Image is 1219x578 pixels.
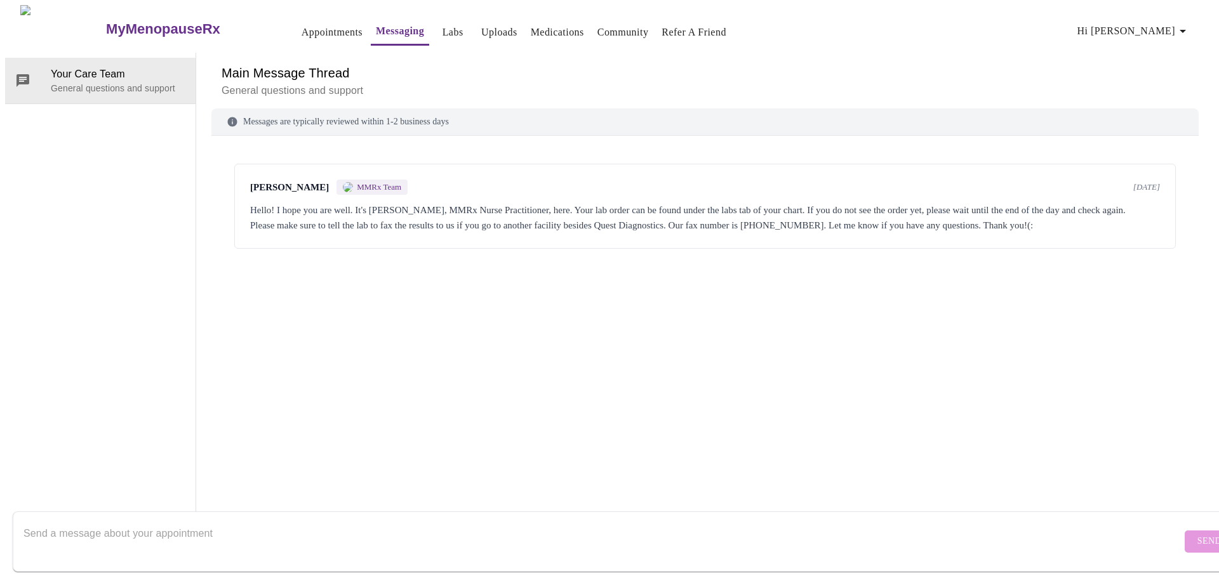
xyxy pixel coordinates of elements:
button: Labs [432,20,473,45]
button: Refer a Friend [656,20,731,45]
div: Your Care TeamGeneral questions and support [5,58,196,103]
button: Hi [PERSON_NAME] [1072,18,1196,44]
a: Community [597,23,649,41]
a: Appointments [302,23,363,41]
span: Hi [PERSON_NAME] [1077,22,1190,40]
a: Labs [443,23,463,41]
p: General questions and support [222,83,1189,98]
a: Messaging [376,22,424,40]
span: Your Care Team [51,67,185,82]
button: Appointments [296,20,368,45]
h6: Main Message Thread [222,63,1189,83]
a: Refer a Friend [662,23,726,41]
a: MyMenopauseRx [105,7,271,51]
button: Uploads [476,20,523,45]
h3: MyMenopauseRx [106,21,220,37]
img: MMRX [343,182,353,192]
span: [PERSON_NAME] [250,182,329,193]
a: Medications [531,23,584,41]
span: [DATE] [1133,182,1160,192]
div: Messages are typically reviewed within 1-2 business days [211,108,1199,136]
button: Community [592,20,654,45]
button: Messaging [371,18,429,46]
p: General questions and support [51,82,185,95]
button: Medications [526,20,589,45]
span: MMRx Team [357,182,401,192]
textarea: Send a message about your appointment [23,521,1182,562]
div: Hello! I hope you are well. It's [PERSON_NAME], MMRx Nurse Practitioner, here. Your lab order can... [250,202,1160,233]
img: MyMenopauseRx Logo [20,5,105,53]
a: Uploads [481,23,517,41]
